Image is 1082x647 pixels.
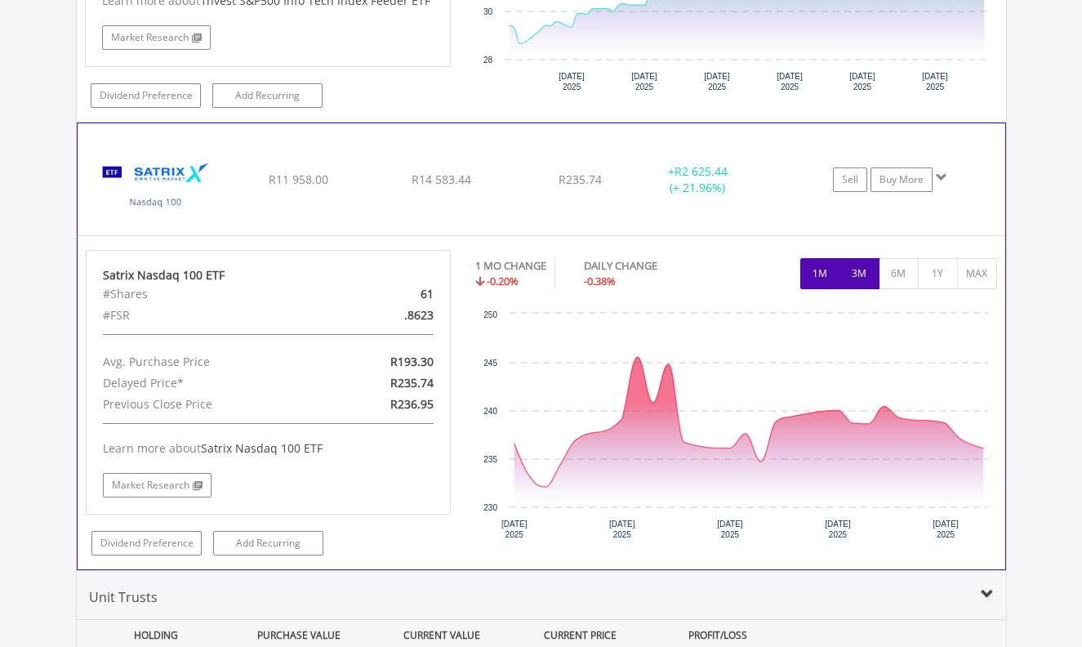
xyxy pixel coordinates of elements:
[957,258,997,289] button: MAX
[483,359,497,368] text: 245
[487,274,519,288] span: -0.20%
[102,25,211,50] a: Market Research
[475,305,997,550] div: Chart. Highcharts interactive chart.
[501,520,528,539] text: [DATE] 2025
[483,503,497,512] text: 230
[704,72,730,91] text: [DATE] 2025
[103,473,212,498] a: Market Research
[483,407,497,416] text: 240
[839,258,879,289] button: 3M
[91,531,202,556] a: Dividend Preference
[933,520,959,539] text: [DATE] 2025
[475,306,996,551] svg: Interactive chart
[849,72,875,91] text: [DATE] 2025
[559,172,602,187] span: R235.74
[412,172,471,187] span: R14 583.44
[475,258,546,274] div: 1 MO CHANGE
[584,258,715,274] div: DAILY CHANGE
[91,283,327,305] div: #Shares
[675,163,728,179] span: R2 625.44
[86,144,226,230] img: TFSA.STXNDQ.png
[390,396,434,412] span: R236.95
[91,394,327,415] div: Previous Close Price
[559,72,585,91] text: [DATE] 2025
[269,172,328,187] span: R11 958.00
[103,440,434,457] div: Learn more about
[213,531,323,556] a: Add Recurring
[103,267,434,283] div: Satrix Nasdaq 100 ETF
[327,305,446,326] div: .8623
[717,520,743,539] text: [DATE] 2025
[584,274,616,288] span: -0.38%
[800,258,840,289] button: 1M
[483,7,493,16] text: 30
[483,310,497,319] text: 250
[201,440,323,456] span: Satrix Nasdaq 100 ETF
[483,56,493,65] text: 28
[212,83,323,108] a: Add Recurring
[91,83,201,108] a: Dividend Preference
[327,283,446,305] div: 61
[636,163,759,196] div: + (+ 21.96%)
[918,258,958,289] button: 1Y
[833,167,867,192] a: Sell
[91,305,327,326] div: #FSR
[825,520,851,539] text: [DATE] 2025
[483,455,497,464] text: 235
[390,354,434,369] span: R193.30
[870,167,933,192] a: Buy More
[390,375,434,390] span: R235.74
[631,72,657,91] text: [DATE] 2025
[91,351,327,373] div: Avg. Purchase Price
[879,258,919,289] button: 6M
[777,72,803,91] text: [DATE] 2025
[91,373,327,394] div: Delayed Price*
[89,588,158,606] span: Unit Trusts
[922,72,948,91] text: [DATE] 2025
[609,520,635,539] text: [DATE] 2025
